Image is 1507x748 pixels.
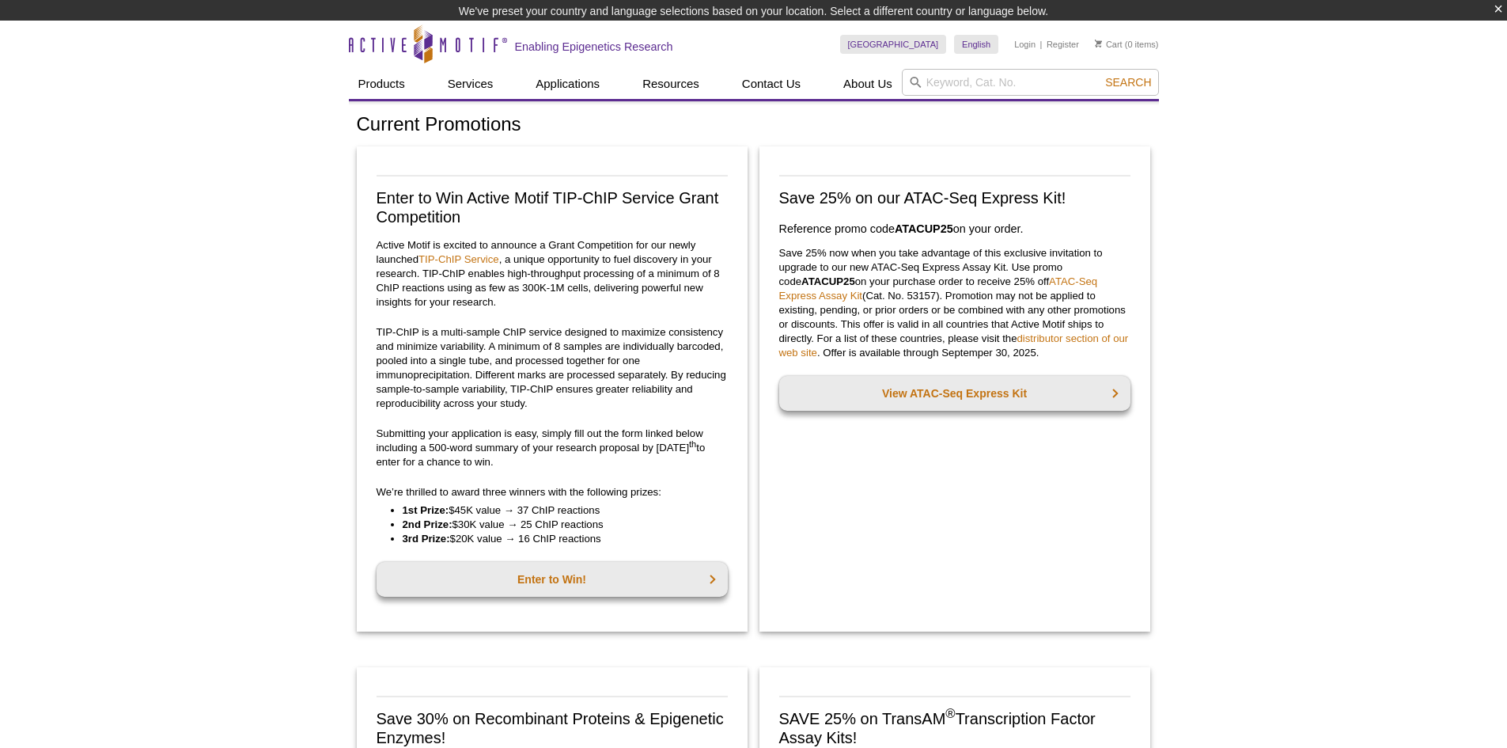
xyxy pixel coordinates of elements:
img: Your Cart [1095,40,1102,47]
a: English [954,35,998,54]
li: $20K value → 16 ChIP reactions [403,532,712,546]
a: View ATAC-Seq Express Kit [779,376,1130,411]
p: Save 25% now when you take advantage of this exclusive invitation to upgrade to our new ATAC-Seq ... [779,246,1130,360]
h3: Reference promo code on your order. [779,219,1130,238]
li: (0 items) [1095,35,1159,54]
h2: Save 25% on our ATAC-Seq Express Kit! [779,188,1130,207]
button: Search [1100,75,1156,89]
img: Save on Recombinant Proteins and Enzymes [377,696,728,697]
li: | [1040,35,1043,54]
img: TIP-ChIP Service Grant Competition [377,175,728,177]
h2: Save 30% on Recombinant Proteins & Epigenetic Enzymes! [377,709,728,747]
a: Enter to Win! [377,562,728,597]
strong: 3rd Prize: [403,533,450,545]
p: TIP-ChIP is a multi-sample ChIP service designed to maximize consistency and minimize variability... [377,325,728,411]
p: We’re thrilled to award three winners with the following prizes: [377,485,728,499]
a: [GEOGRAPHIC_DATA] [840,35,947,54]
a: Products [349,69,415,99]
a: Register [1047,39,1079,50]
sup: th [689,439,696,448]
a: Services [438,69,503,99]
h1: Current Promotions [357,114,1151,137]
input: Keyword, Cat. No. [902,69,1159,96]
p: Active Motif is excited to announce a Grant Competition for our newly launched , a unique opportu... [377,238,728,309]
a: Login [1014,39,1036,50]
a: About Us [834,69,902,99]
h2: Enabling Epigenetics Research [515,40,673,54]
strong: 1st Prize: [403,504,449,516]
strong: ATACUP25 [801,275,855,287]
a: Resources [633,69,709,99]
h2: SAVE 25% on TransAM Transcription Factor Assay Kits! [779,709,1130,747]
a: TIP-ChIP Service [418,253,499,265]
strong: 2nd Prize: [403,518,452,530]
span: Search [1105,76,1151,89]
a: Contact Us [733,69,810,99]
sup: ® [945,707,955,722]
a: Cart [1095,39,1123,50]
strong: ATACUP25 [895,222,953,235]
p: Submitting your application is easy, simply fill out the form linked below including a 500-word s... [377,427,728,469]
a: Applications [526,69,609,99]
li: $45K value → 37 ChIP reactions [403,503,712,518]
img: Save on TransAM [779,696,1130,697]
li: $30K value → 25 ChIP reactions [403,518,712,532]
img: Save on ATAC-Seq Express Assay Kit [779,175,1130,177]
h2: Enter to Win Active Motif TIP-ChIP Service Grant Competition [377,188,728,226]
